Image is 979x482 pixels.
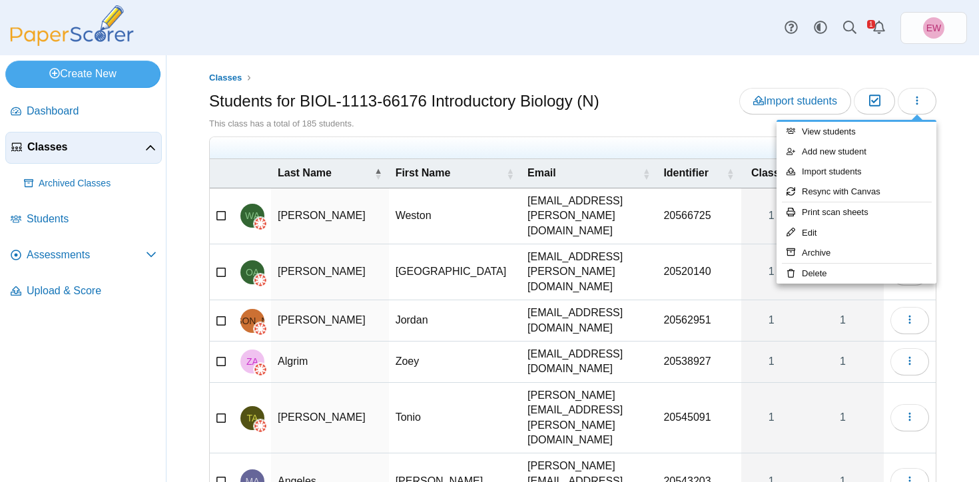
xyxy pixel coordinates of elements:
[271,244,389,300] td: [PERSON_NAME]
[527,166,639,180] span: Email
[5,276,162,308] a: Upload & Score
[741,342,802,382] a: 1
[374,167,382,180] span: Last Name : Activate to invert sorting
[246,268,259,277] span: Odessa Abeles
[5,240,162,272] a: Assessments
[271,342,389,383] td: Algrim
[247,413,258,423] span: Tonio Anderson
[521,188,657,244] td: [EMAIL_ADDRESS][PERSON_NAME][DOMAIN_NAME]
[802,383,884,453] a: 1
[254,363,267,376] img: canvas-logo.png
[521,300,657,342] td: [EMAIL_ADDRESS][DOMAIN_NAME]
[777,162,936,182] a: Import students
[271,300,389,342] td: [PERSON_NAME]
[389,383,521,454] td: Tonio
[19,168,162,200] a: Archived Classes
[777,142,936,162] a: Add new student
[777,264,936,284] a: Delete
[206,70,246,87] a: Classes
[864,13,894,43] a: Alerts
[657,300,741,342] td: 20562951
[506,167,514,180] span: First Name : Activate to sort
[254,217,267,230] img: canvas-logo.png
[521,342,657,383] td: [EMAIL_ADDRESS][DOMAIN_NAME]
[777,223,936,243] a: Edit
[657,244,741,300] td: 20520140
[900,12,967,44] a: Erin Wiley
[209,90,599,113] h1: Students for BIOL-1113-66176 Introductory Biology (N)
[777,182,936,202] a: Resync with Canvas
[753,95,837,107] span: Import students
[777,202,936,222] a: Print scan sheets
[777,122,936,142] a: View students
[245,211,260,220] span: Weston Aase
[741,244,802,300] a: 1
[254,274,267,287] img: canvas-logo.png
[271,188,389,244] td: [PERSON_NAME]
[27,248,146,262] span: Assessments
[389,300,521,342] td: Jordan
[521,244,657,300] td: [EMAIL_ADDRESS][PERSON_NAME][DOMAIN_NAME]
[39,177,157,190] span: Archived Classes
[214,316,290,326] span: Jordan Alexander
[5,37,139,48] a: PaperScorer
[663,166,723,180] span: Identifier
[657,188,741,244] td: 20566725
[396,166,503,180] span: First Name
[657,342,741,383] td: 20538927
[5,204,162,236] a: Students
[254,322,267,336] img: canvas-logo.png
[802,342,884,382] a: 1
[657,383,741,454] td: 20545091
[389,188,521,244] td: Weston
[5,5,139,46] img: PaperScorer
[741,188,802,244] a: 1
[748,166,795,180] span: Classes
[5,61,161,87] a: Create New
[27,104,157,119] span: Dashboard
[254,419,267,433] img: canvas-logo.png
[27,284,157,298] span: Upload & Score
[5,132,162,164] a: Classes
[923,17,944,39] span: Erin Wiley
[741,383,802,453] a: 1
[27,212,157,226] span: Students
[926,23,942,33] span: Erin Wiley
[27,140,145,154] span: Classes
[727,167,735,180] span: Identifier : Activate to sort
[802,300,884,341] a: 1
[271,383,389,454] td: [PERSON_NAME]
[739,88,851,115] a: Import students
[209,118,936,130] div: This class has a total of 185 students.
[389,342,521,383] td: Zoey
[741,300,802,341] a: 1
[246,357,258,366] span: Zoey Algrim
[521,383,657,454] td: [PERSON_NAME][EMAIL_ADDRESS][PERSON_NAME][DOMAIN_NAME]
[209,73,242,83] span: Classes
[278,166,372,180] span: Last Name
[642,167,650,180] span: Email : Activate to sort
[777,243,936,263] a: Archive
[389,244,521,300] td: [GEOGRAPHIC_DATA]
[5,96,162,128] a: Dashboard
